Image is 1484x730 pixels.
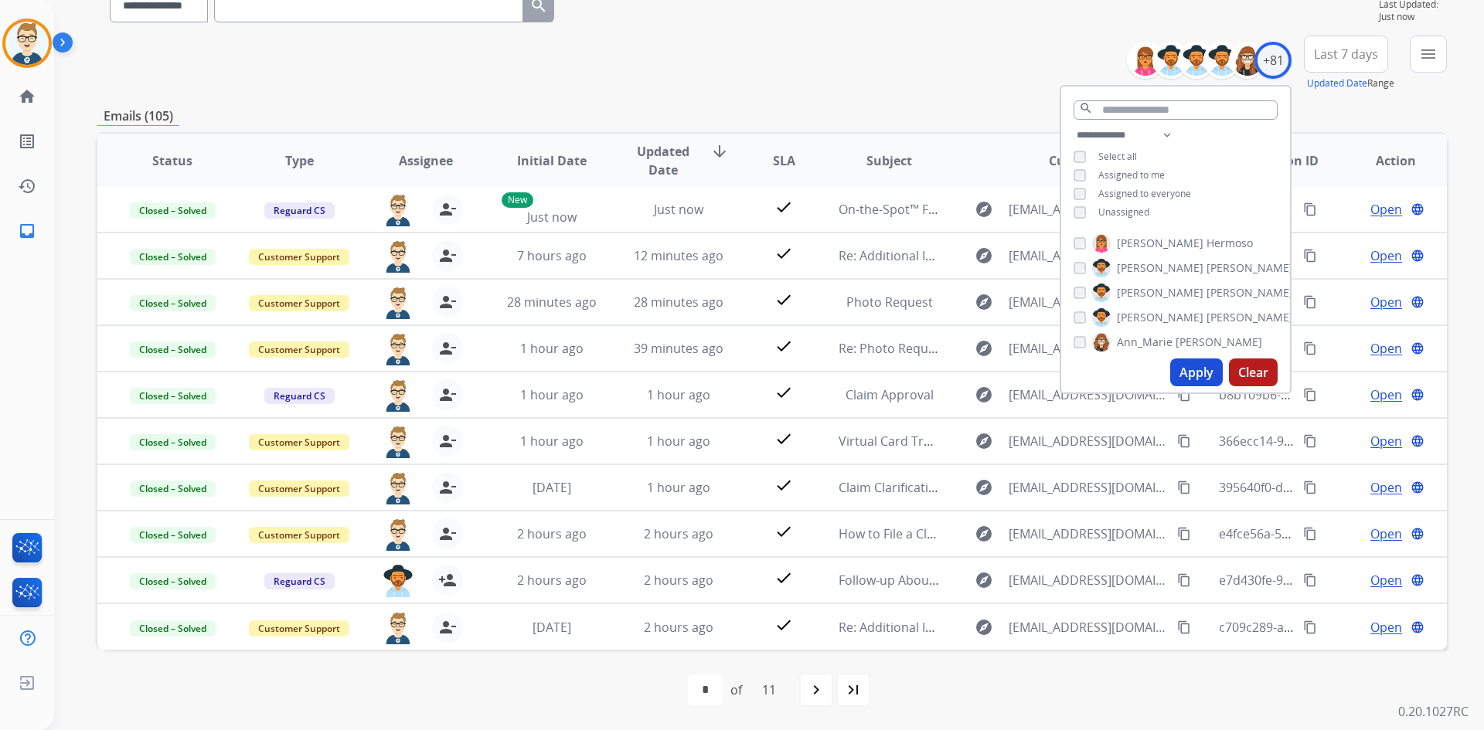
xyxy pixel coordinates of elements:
span: Assigned to me [1098,168,1165,182]
span: Updated Date [628,142,699,179]
span: Closed – Solved [130,480,216,497]
span: Closed – Solved [130,620,216,637]
span: [PERSON_NAME] [1176,334,1262,350]
mat-icon: language [1411,341,1424,355]
img: agent-avatar [383,194,414,226]
div: +81 [1254,42,1292,79]
span: Open [1370,293,1402,311]
span: On-the-Spot™ Fabric Cleaner [839,201,1006,218]
span: c709c289-af37-49ea-bb77-3888595b2312 [1219,619,1455,636]
span: Status [152,151,192,170]
span: Customer [1049,151,1109,170]
p: Emails (105) [97,107,179,126]
span: Reguard CS [264,202,335,219]
span: [EMAIL_ADDRESS][DOMAIN_NAME] [1009,293,1168,311]
span: Initial Date [517,151,587,170]
mat-icon: person_remove [438,432,457,450]
span: 2 hours ago [644,572,713,589]
span: [EMAIL_ADDRESS][DOMAIN_NAME] [1009,618,1168,637]
mat-icon: person_remove [438,293,457,311]
mat-icon: explore [975,339,993,358]
mat-icon: menu [1419,45,1438,63]
mat-icon: content_copy [1303,480,1317,494]
span: [PERSON_NAME] [1117,236,1203,251]
mat-icon: explore [975,478,993,497]
mat-icon: content_copy [1177,434,1191,448]
span: 1 hour ago [520,386,584,403]
mat-icon: check [774,616,793,634]
span: Last 7 days [1314,51,1378,57]
span: [EMAIL_ADDRESS][DOMAIN_NAME] [1009,385,1168,404]
span: Closed – Solved [130,573,216,589]
span: 7 hours ago [517,247,587,264]
span: Select all [1098,150,1137,163]
span: Open [1370,432,1402,450]
mat-icon: check [774,522,793,541]
p: 0.20.1027RC [1398,702,1469,721]
span: Open [1370,339,1402,358]
mat-icon: language [1411,620,1424,634]
span: 2 hours ago [644,525,713,542]
span: [PERSON_NAME] [1207,310,1293,325]
span: Assignee [399,151,453,170]
span: Hermoso [1207,236,1253,251]
mat-icon: explore [975,246,993,265]
span: Customer Support [249,527,349,543]
span: Closed – Solved [130,527,216,543]
mat-icon: check [774,290,793,309]
span: e7d430fe-9ff4-4468-b07e-c6068e1e2c79 [1219,572,1448,589]
div: of [730,681,742,699]
mat-icon: explore [975,618,993,637]
span: Closed – Solved [130,341,216,358]
span: [PERSON_NAME] [1117,285,1203,300]
span: Customer Support [249,620,349,637]
span: 2 hours ago [517,572,587,589]
mat-icon: language [1411,388,1424,402]
span: Re: Additional Information [839,619,992,636]
span: Unassigned [1098,205,1149,219]
mat-icon: home [18,87,36,106]
img: agent-avatar [383,565,414,597]
span: Customer Support [249,341,349,358]
span: Closed – Solved [130,202,216,219]
mat-icon: content_copy [1303,388,1317,402]
mat-icon: explore [975,571,993,589]
mat-icon: content_copy [1303,527,1317,541]
span: 1 hour ago [520,433,584,450]
mat-icon: content_copy [1177,388,1191,402]
span: How to File a Claim [839,525,948,542]
mat-icon: check [774,244,793,263]
mat-icon: last_page [844,681,863,699]
button: Clear [1229,358,1278,386]
mat-icon: check [774,430,793,448]
mat-icon: person_remove [438,246,457,265]
mat-icon: content_copy [1303,295,1317,309]
mat-icon: check [774,198,793,216]
mat-icon: check [774,476,793,494]
span: Subject [866,151,912,170]
span: Just now [527,209,577,226]
mat-icon: history [18,177,36,195]
mat-icon: content_copy [1303,573,1317,587]
mat-icon: explore [975,385,993,404]
span: Open [1370,200,1402,219]
p: New [502,192,533,208]
span: Customer Support [249,434,349,450]
span: Open [1370,618,1402,637]
mat-icon: person_remove [438,385,457,404]
mat-icon: content_copy [1303,202,1317,216]
mat-icon: explore [975,293,993,311]
img: agent-avatar [383,287,414,319]
span: [EMAIL_ADDRESS][DOMAIN_NAME] [1009,200,1168,219]
span: Range [1307,76,1394,90]
mat-icon: content_copy [1303,341,1317,355]
mat-icon: explore [975,200,993,219]
mat-icon: check [774,383,793,402]
mat-icon: arrow_downward [710,142,729,161]
mat-icon: language [1411,249,1424,263]
span: [DATE] [533,479,571,496]
span: SLA [773,151,795,170]
mat-icon: list_alt [18,132,36,151]
mat-icon: language [1411,295,1424,309]
span: [EMAIL_ADDRESS][DOMAIN_NAME] [1009,525,1168,543]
